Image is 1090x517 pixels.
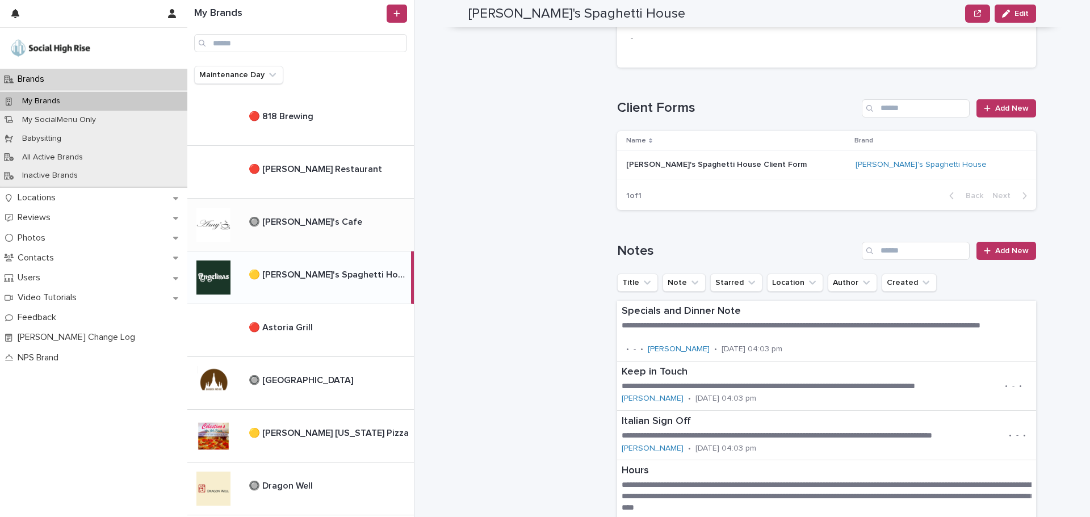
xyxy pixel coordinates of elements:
button: Created [882,274,937,292]
p: Specials and Dinner Note [622,305,1032,318]
p: Locations [13,192,65,203]
button: Maintenance Day [194,66,283,84]
p: • [688,394,691,403]
span: Edit [1014,10,1029,18]
p: • [640,344,643,354]
p: • [1019,381,1022,391]
p: Name [626,134,646,147]
button: Back [940,191,988,201]
button: Title [617,274,658,292]
h2: [PERSON_NAME]'s Spaghetti House [468,6,685,22]
p: [PERSON_NAME]'s Spaghetti House Client Form [626,158,809,170]
a: 🔴 Astoria Grill🔴 Astoria Grill [187,304,414,357]
p: - [634,344,636,354]
p: - [1012,381,1014,391]
p: Italian Sign Off [622,415,1032,428]
p: My SocialMenu Only [13,115,105,125]
p: 🟡 [PERSON_NAME] [US_STATE] Pizza [249,426,411,439]
p: 🔴 Astoria Grill [249,320,315,333]
h1: Client Forms [617,100,857,116]
a: 🔘 Dragon Well🔘 Dragon Well [187,463,414,515]
a: [PERSON_NAME] [622,444,684,453]
p: Photos [13,233,54,243]
p: - [631,33,752,45]
p: 🔴 [PERSON_NAME] Restaurant [249,162,384,175]
p: - [1016,431,1018,440]
span: Add New [995,104,1029,112]
p: Users [13,272,49,283]
a: [PERSON_NAME] [648,344,710,354]
span: Add New [995,247,1029,255]
p: [DATE] 04:03 pm [695,394,756,403]
p: • [626,344,629,354]
p: • [1009,431,1012,440]
p: • [1005,381,1008,391]
p: Video Tutorials [13,292,86,303]
p: 🔘 [PERSON_NAME]'s Cafe [249,215,364,228]
p: Brands [13,74,53,85]
a: 🟡 [PERSON_NAME] [US_STATE] Pizza🟡 [PERSON_NAME] [US_STATE] Pizza [187,410,414,463]
p: 🔘 [GEOGRAPHIC_DATA] [249,373,355,386]
button: Edit [995,5,1036,23]
p: Keep in Touch [622,366,1032,379]
p: 🔴 818 Brewing [249,109,316,122]
p: Inactive Brands [13,171,87,180]
span: Back [959,192,983,200]
p: Contacts [13,253,63,263]
button: Note [663,274,706,292]
input: Search [862,242,970,260]
p: 🟡 [PERSON_NAME]'s Spaghetti House [249,267,409,280]
p: NPS Brand [13,352,68,363]
h1: My Brands [194,7,384,20]
p: Feedback [13,312,65,323]
button: Starred [710,274,762,292]
input: Search [194,34,407,52]
a: [PERSON_NAME]'s Spaghetti House [856,160,987,170]
button: Next [988,191,1036,201]
p: [DATE] 04:03 pm [695,444,756,453]
input: Search [862,99,970,117]
a: [PERSON_NAME] [622,394,684,403]
p: Reviews [13,212,60,223]
p: Babysitting [13,134,70,144]
span: Next [992,192,1017,200]
a: Add New [976,99,1036,117]
button: Location [767,274,823,292]
p: My Brands [13,96,69,106]
a: 🔘 [GEOGRAPHIC_DATA]🔘 [GEOGRAPHIC_DATA] [187,357,414,410]
button: Author [828,274,877,292]
p: [DATE] 04:03 pm [722,344,782,354]
p: All Active Brands [13,153,92,162]
a: 🟡 [PERSON_NAME]'s Spaghetti House🟡 [PERSON_NAME]'s Spaghetti House [187,251,414,304]
p: • [688,444,691,453]
p: 1 of 1 [617,182,651,210]
tr: [PERSON_NAME]'s Spaghetti House Client Form[PERSON_NAME]'s Spaghetti House Client Form [PERSON_NA... [617,151,1036,179]
h1: Notes [617,243,857,259]
p: Hours [622,465,1032,477]
a: 🔴 818 Brewing🔴 818 Brewing [187,93,414,146]
p: [PERSON_NAME] Change Log [13,332,144,343]
p: • [714,344,717,354]
a: Add New [976,242,1036,260]
p: Brand [854,134,873,147]
a: 🔘 [PERSON_NAME]'s Cafe🔘 [PERSON_NAME]'s Cafe [187,199,414,251]
p: 🔘 Dragon Well [249,478,315,491]
img: o5DnuTxEQV6sW9jFYBBf [9,37,92,60]
a: 🔴 [PERSON_NAME] Restaurant🔴 [PERSON_NAME] Restaurant [187,146,414,199]
p: • [1023,431,1026,440]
